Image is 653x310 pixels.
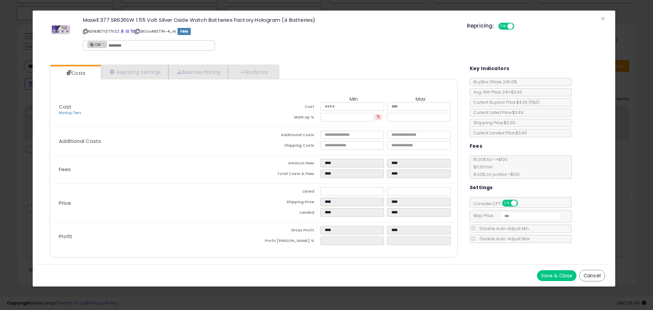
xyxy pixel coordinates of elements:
img: 41sohnc8p+L._SL60_.jpg [50,17,71,35]
span: OFF [517,200,528,206]
span: ( FBA ) [529,99,539,105]
td: Shipping Price [254,198,320,208]
a: Repricing Settings [101,65,168,79]
h3: Maxell 377 SR626SW 1.55 Volt Silver Oxide Watch Batteries Factory Hologram (4 Batteries) [83,17,457,22]
span: 8.00 % on portion > $100 [470,172,520,177]
p: Additional Costs [53,138,254,144]
button: Save & Close [537,270,576,281]
a: Costs [50,66,100,80]
h5: Repricing: [467,23,494,29]
span: ON [499,23,507,29]
a: BuyBox page [120,29,124,34]
span: Shipping Price: $0.00 [470,120,515,126]
p: Fees [53,167,254,172]
td: Cost [254,102,320,113]
th: Min [320,96,387,102]
span: $4.39 [516,99,539,105]
td: Amazon Fees [254,159,320,169]
a: Markup Tiers [59,110,81,115]
td: Mark up % [254,113,320,124]
td: Additional Costs [254,131,320,141]
h5: Fees [470,142,483,150]
span: FBM [178,28,191,35]
span: Disable Auto-Adjust Min [476,226,529,231]
span: Map Price: [470,213,561,218]
span: Disable Auto-Adjust Max [476,236,530,242]
span: Current Landed Price: $3.49 [470,130,527,136]
span: × [601,14,605,23]
td: Total Costs & Fees [254,169,320,180]
a: Business Pricing [168,65,228,79]
button: Cancel [579,270,605,281]
p: Profit [53,234,254,239]
span: 15.00 % for <= $100 [470,157,520,177]
h5: Settings [470,183,493,192]
a: Analytics [228,65,278,79]
a: All offer listings [125,29,129,34]
th: Max [387,96,454,102]
span: $0.30 min [470,164,493,170]
td: Listed [254,187,320,198]
a: Your listing only [130,29,134,34]
p: Price [53,200,254,206]
h5: Key Indicators [470,64,509,73]
span: Consider CPT: [470,201,527,207]
td: Shipping Costs [254,141,320,152]
span: Current Listed Price: $3.49 [470,110,523,115]
span: Avg. Win Price 24h: $3.49 [470,89,522,95]
a: × [102,41,106,47]
p: ASIN: B071ZT7VZZ | SKU: vvM377H-4_m [83,26,457,37]
span: Current Buybox Price: [470,99,539,105]
p: Cost [53,104,254,116]
span: BuyBox Share 24h: 0% [470,79,517,85]
span: OFF [513,23,524,29]
span: ON [503,200,511,206]
span: CM [88,42,101,47]
td: Landed [254,208,320,219]
td: Gross Profit [254,226,320,236]
td: Profit [PERSON_NAME] % [254,236,320,247]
